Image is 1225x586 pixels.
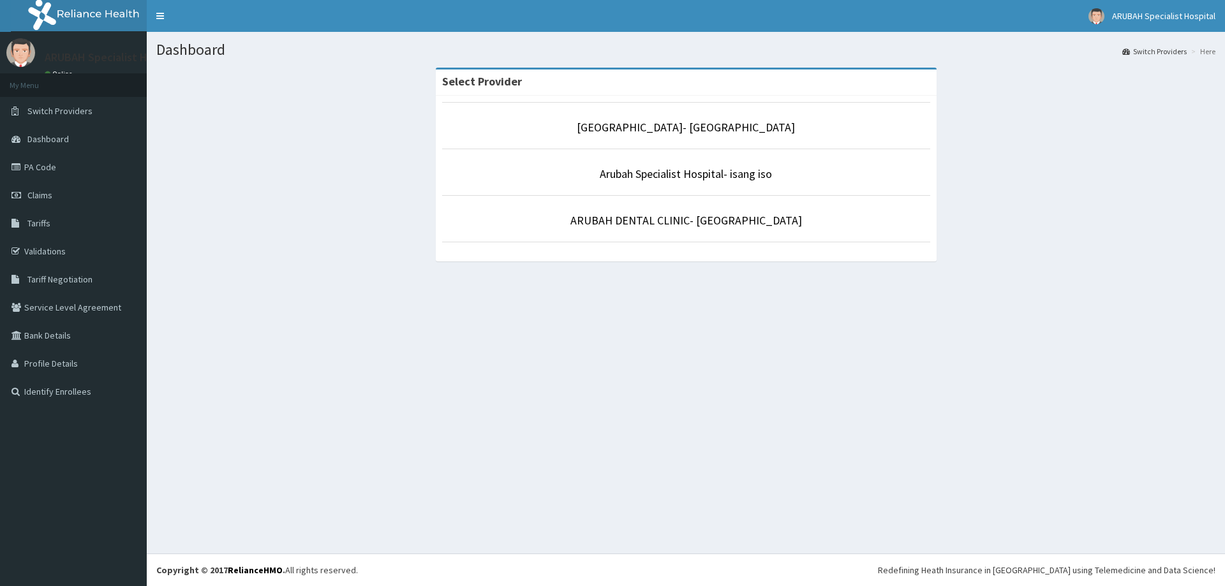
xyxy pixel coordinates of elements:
li: Here [1188,46,1215,57]
span: Tariffs [27,217,50,229]
strong: Select Provider [442,74,522,89]
span: ARUBAH Specialist Hospital [1112,10,1215,22]
span: Claims [27,189,52,201]
span: Switch Providers [27,105,93,117]
a: ARUBAH DENTAL CLINIC- [GEOGRAPHIC_DATA] [570,213,802,228]
a: [GEOGRAPHIC_DATA]- [GEOGRAPHIC_DATA] [577,120,795,135]
a: Switch Providers [1122,46,1187,57]
img: User Image [1088,8,1104,24]
img: User Image [6,38,35,67]
div: Redefining Heath Insurance in [GEOGRAPHIC_DATA] using Telemedicine and Data Science! [878,564,1215,576]
a: RelianceHMO [228,564,283,576]
span: Tariff Negotiation [27,274,93,285]
a: Online [45,70,75,78]
h1: Dashboard [156,41,1215,58]
footer: All rights reserved. [147,553,1225,586]
a: Arubah Specialist Hospital- isang iso [600,166,772,181]
strong: Copyright © 2017 . [156,564,285,576]
span: Dashboard [27,133,69,145]
p: ARUBAH Specialist Hospital [45,52,182,63]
